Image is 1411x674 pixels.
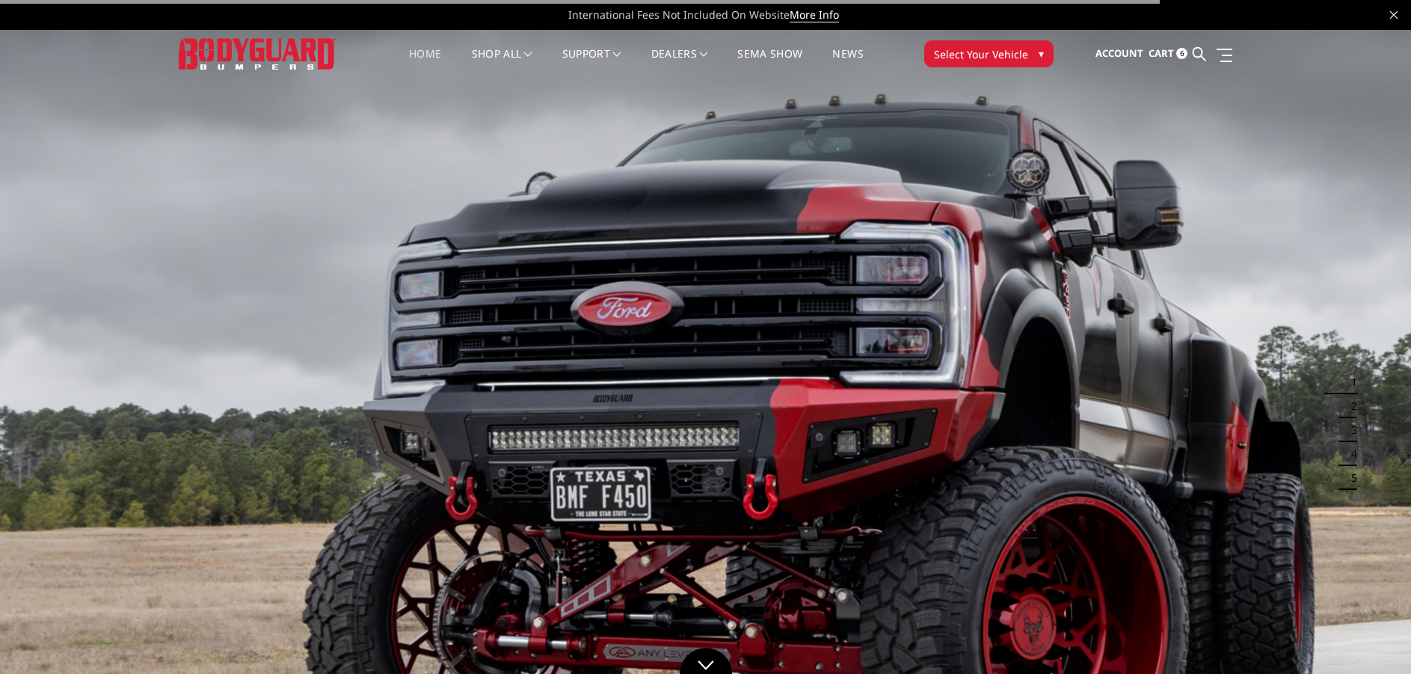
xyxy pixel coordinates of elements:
[562,49,621,78] a: Support
[790,7,839,22] a: More Info
[1342,466,1357,490] button: 5 of 5
[1149,34,1187,74] a: Cart 6
[1149,46,1174,60] span: Cart
[1342,442,1357,466] button: 4 of 5
[472,49,532,78] a: shop all
[1176,48,1187,59] span: 6
[1342,418,1357,442] button: 3 of 5
[1039,46,1044,61] span: ▾
[179,38,336,69] img: BODYGUARD BUMPERS
[680,648,732,674] a: Click to Down
[651,49,708,78] a: Dealers
[924,40,1054,67] button: Select Your Vehicle
[737,49,802,78] a: SEMA Show
[832,49,863,78] a: News
[1095,34,1143,74] a: Account
[1342,394,1357,418] button: 2 of 5
[1095,46,1143,60] span: Account
[409,49,441,78] a: Home
[1342,370,1357,394] button: 1 of 5
[934,46,1028,62] span: Select Your Vehicle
